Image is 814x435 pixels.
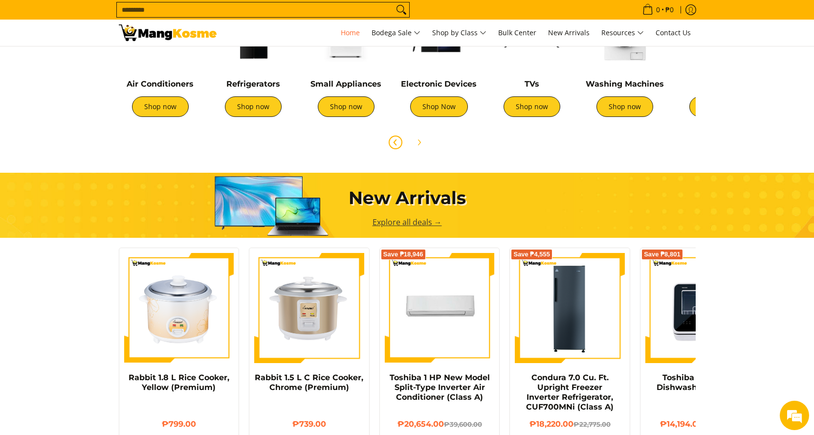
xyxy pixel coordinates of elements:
h6: ₱18,220.00 [515,419,625,429]
textarea: Type your message and hit 'Enter' [5,267,186,301]
a: Condura 7.0 Cu. Ft. Upright Freezer Inverter Refrigerator, CUF700MNi (Class A) [526,373,614,412]
a: Rabbit 1.5 L C Rice Cooker, Chrome (Premium) [255,373,363,392]
a: Shop Now [410,96,468,117]
img: Toshiba Mini 4-Set Dishwasher (Class A) [645,253,755,363]
a: Shop now [225,96,282,117]
a: Bodega Sale [367,20,425,46]
a: Washing Machines [586,79,664,89]
del: ₱22,775.00 [573,420,611,428]
h6: ₱799.00 [124,419,234,429]
a: Rabbit 1.8 L Rice Cooker, Yellow (Premium) [129,373,229,392]
a: Shop by Class [427,20,491,46]
span: New Arrivals [548,28,590,37]
a: Shop now [689,96,746,117]
h6: ₱739.00 [254,419,364,429]
a: Shop now [596,96,653,117]
button: Previous [385,132,406,153]
button: Next [408,132,430,153]
span: Save ₱4,555 [513,252,550,257]
button: Search [394,2,409,17]
a: Resources [596,20,649,46]
span: Resources [601,27,644,39]
a: Shop now [318,96,374,117]
a: Electronic Devices [401,79,477,89]
h6: ₱20,654.00 [385,419,495,429]
nav: Main Menu [226,20,696,46]
span: We're online! [57,123,135,222]
span: Contact Us [656,28,691,37]
a: Bulk Center [493,20,541,46]
a: Toshiba Mini 4-Set Dishwasher (Class A) [657,373,744,392]
img: https://mangkosme.com/products/rabbit-1-8-l-rice-cooker-yellow-class-a [124,253,234,363]
div: Chat with us now [51,55,164,68]
img: https://mangkosme.com/products/rabbit-1-5-l-c-rice-cooker-chrome-class-a [254,253,364,363]
span: Bulk Center [498,28,536,37]
a: Shop now [132,96,189,117]
a: Explore all deals → [373,217,442,228]
h6: ₱14,194.00 [645,419,755,429]
span: Home [341,28,360,37]
span: Bodega Sale [372,27,420,39]
span: ₱0 [664,6,675,13]
a: Toshiba 1 HP New Model Split-Type Inverter Air Conditioner (Class A) [390,373,490,402]
a: Air Conditioners [127,79,194,89]
a: Refrigerators [226,79,280,89]
a: Home [336,20,365,46]
div: Minimize live chat window [160,5,184,28]
a: New Arrivals [543,20,594,46]
span: Save ₱8,801 [644,252,681,257]
a: Contact Us [651,20,696,46]
span: 0 [655,6,661,13]
img: Toshiba 1 HP New Model Split-Type Inverter Air Conditioner (Class A) [385,253,495,363]
span: Shop by Class [432,27,486,39]
del: ₱39,600.00 [444,420,482,428]
a: Small Appliances [310,79,381,89]
img: Condura 7.0 Cu. Ft. Upright Freezer Inverter Refrigerator, CUF700MNi (Class A) [515,253,625,363]
a: Shop now [504,96,560,117]
span: Save ₱18,946 [383,252,423,257]
a: TVs [525,79,539,89]
span: • [639,4,677,15]
img: Mang Kosme: Your Home Appliances Warehouse Sale Partner! [119,24,217,41]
